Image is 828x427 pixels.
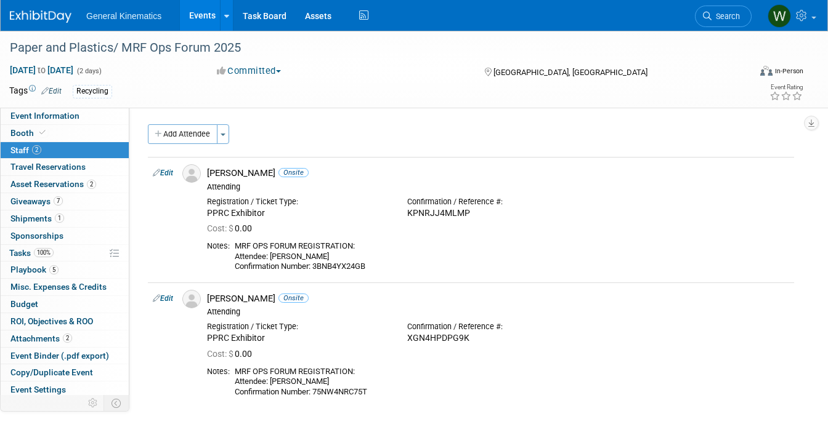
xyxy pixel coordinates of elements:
span: Playbook [10,265,59,274]
div: XGN4HPDPG9K [407,333,589,344]
img: ExhibitDay [10,10,71,23]
span: 7 [54,196,63,206]
button: Committed [213,65,286,78]
span: Onsite [278,293,309,303]
div: KPNRJJ4MLMP [407,208,589,219]
span: Budget [10,299,38,309]
span: Cost: $ [207,349,235,359]
a: Sponsorships [1,228,129,244]
div: Confirmation / Reference #: [407,322,589,332]
span: General Kinematics [86,11,161,21]
div: Registration / Ticket Type: [207,197,389,207]
span: Staff [10,145,41,155]
div: Event Rating [769,84,803,90]
a: Giveaways7 [1,193,129,210]
div: Notes: [207,241,230,251]
span: 0.00 [207,223,257,233]
div: Paper and Plastics/ MRF Ops Forum 2025 [6,37,736,59]
span: Search [712,12,740,21]
span: [GEOGRAPHIC_DATA], [GEOGRAPHIC_DATA] [493,68,647,77]
div: Event Format [686,64,803,82]
div: [PERSON_NAME] [207,167,789,179]
span: Misc. Expenses & Credits [10,282,107,292]
div: In-Person [774,66,803,76]
a: Staff2 [1,142,129,159]
img: Associate-Profile-5.png [182,164,201,183]
a: Edit [153,294,173,303]
span: Tasks [9,248,54,258]
span: Asset Reservations [10,179,96,189]
div: Notes: [207,367,230,377]
a: Edit [41,87,62,95]
a: Budget [1,296,129,313]
a: Travel Reservations [1,159,129,175]
span: 2 [87,180,96,189]
a: Event Information [1,108,129,124]
a: Search [695,6,752,27]
div: Registration / Ticket Type: [207,322,389,332]
td: Tags [9,84,62,98]
div: Recycling [73,85,112,98]
span: Event Settings [10,385,66,394]
div: MRF OPS FORUM REGISTRATION: Attendee: [PERSON_NAME] Confirmation Number: 3BNB4YX24GB [235,241,789,272]
a: Attachments2 [1,330,129,347]
a: Playbook5 [1,261,129,278]
span: [DATE] [DATE] [9,65,74,76]
div: Confirmation / Reference #: [407,197,589,207]
i: Booth reservation complete [39,129,46,136]
span: 2 [32,145,41,154]
span: (2 days) [76,67,102,75]
span: Copy/Duplicate Event [10,367,93,377]
img: Whitney Swanson [768,4,791,28]
a: Tasks100% [1,245,129,261]
a: Event Settings [1,381,129,398]
div: Attending [207,307,789,317]
div: MRF OPS FORUM REGISTRATION: Attendee: [PERSON_NAME] Confirmation Number: 75NW4NRC75T [235,367,789,397]
span: Onsite [278,168,309,177]
span: ROI, Objectives & ROO [10,316,93,326]
span: Event Information [10,111,79,121]
span: to [36,65,47,75]
span: Booth [10,128,48,138]
span: Giveaways [10,196,63,206]
div: PPRC Exhibitor [207,208,389,219]
a: Copy/Duplicate Event [1,364,129,381]
span: 1 [55,213,64,223]
span: Event Binder (.pdf export) [10,351,109,361]
img: Format-Inperson.png [760,66,773,76]
a: ROI, Objectives & ROO [1,313,129,330]
td: Personalize Event Tab Strip [83,395,104,411]
div: [PERSON_NAME] [207,293,789,305]
span: Travel Reservations [10,162,86,172]
span: Shipments [10,213,64,223]
span: 2 [63,333,72,343]
div: Attending [207,182,789,192]
span: 0.00 [207,349,257,359]
span: 100% [34,248,54,257]
a: Misc. Expenses & Credits [1,279,129,295]
span: 5 [49,265,59,274]
button: Add Attendee [148,124,217,144]
a: Shipments1 [1,210,129,227]
a: Booth [1,125,129,142]
img: Associate-Profile-5.png [182,290,201,308]
td: Toggle Event Tabs [104,395,129,411]
a: Event Binder (.pdf export) [1,348,129,364]
span: Attachments [10,333,72,343]
span: Cost: $ [207,223,235,233]
a: Edit [153,169,173,177]
a: Asset Reservations2 [1,176,129,193]
div: PPRC Exhibitor [207,333,389,344]
span: Sponsorships [10,231,63,241]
